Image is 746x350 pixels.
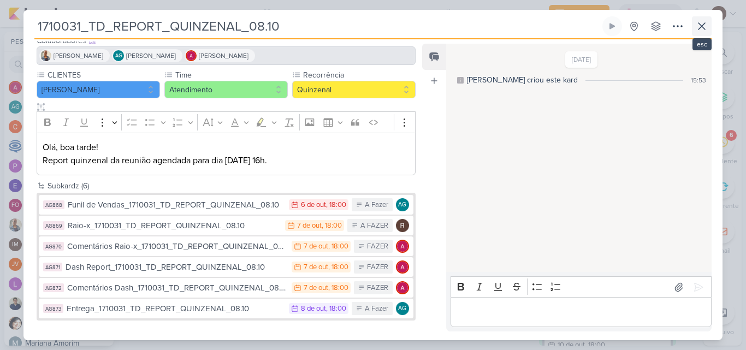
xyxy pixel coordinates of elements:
img: Iara Santos [40,50,51,61]
button: AG869 Raio-x_1710031_TD_REPORT_QUINZENAL_08.10 7 de out , 18:00 A FAZER [39,216,413,235]
span: [PERSON_NAME] [126,51,176,61]
img: Alessandra Gomes [396,281,409,294]
div: , 18:00 [328,264,348,271]
div: Aline Gimenez Graciano [113,50,124,61]
input: Kard Sem Título [34,16,600,36]
div: Funil de Vendas_1710031_TD_REPORT_QUINZENAL_08.10 [68,199,283,211]
div: FAZER [367,283,388,294]
button: Quinzenal [292,81,416,98]
div: AG869 [43,221,64,230]
div: , 18:00 [326,201,346,209]
div: AG870 [43,242,64,251]
button: Atendimento [164,81,288,98]
div: A Fazer [365,200,388,211]
p: Olá, boa tarde! Report quinzenal da reunião agendada para dia [DATE] 16h. [43,141,410,167]
label: CLIENTES [46,69,160,81]
div: Aline Gimenez Graciano [396,198,409,211]
div: esc [692,38,712,50]
div: Aline Gimenez Graciano [396,302,409,315]
img: Alessandra Gomes [186,50,197,61]
label: Time [174,69,288,81]
span: [PERSON_NAME] [199,51,248,61]
div: 7 de out [304,284,328,292]
div: Comentários Raio-x_1710031_TD_REPORT_QUINZENAL_08.10 [67,240,286,253]
div: 7 de out [297,222,322,229]
button: AG870 Comentários Raio-x_1710031_TD_REPORT_QUINZENAL_08.10 7 de out , 18:00 FAZER [39,236,413,256]
button: AG872 Comentários Dash_1710031_TD_REPORT_QUINZENAL_08.10 7 de out , 18:00 FAZER [39,278,413,298]
div: , 18:00 [328,284,348,292]
p: AG [398,202,406,208]
div: Editor toolbar [37,111,416,133]
div: Dash Report_1710031_TD_REPORT_QUINZENAL_08.10 [66,261,286,274]
div: AG872 [43,283,64,292]
div: FAZER [367,262,388,273]
img: Alessandra Gomes [396,240,409,253]
div: , 18:00 [326,305,346,312]
div: Subkardz (6) [48,180,416,192]
div: Raio-x_1710031_TD_REPORT_QUINZENAL_08.10 [68,220,280,232]
button: [PERSON_NAME] [37,81,160,98]
div: , 18:00 [328,243,348,250]
div: 8 de out [301,305,326,312]
div: Comentários Dash_1710031_TD_REPORT_QUINZENAL_08.10 [67,282,286,294]
div: , 18:00 [322,222,342,229]
div: Editor editing area: main [451,297,712,327]
img: Alessandra Gomes [396,260,409,274]
button: AG873 Entrega_1710031_TD_REPORT_QUINZENAL_08.10 8 de out , 18:00 A Fazer AG [39,299,413,318]
p: AG [115,54,122,59]
div: 7 de out [304,243,328,250]
div: A Fazer [365,304,388,315]
div: AG873 [43,304,63,313]
button: AG868 Funil de Vendas_1710031_TD_REPORT_QUINZENAL_08.10 6 de out , 18:00 A Fazer AG [39,195,413,215]
div: Este log é visível à todos no kard [457,77,464,84]
div: 6 de out [301,201,326,209]
p: AG [398,306,406,312]
button: AG871 Dash Report_1710031_TD_REPORT_QUINZENAL_08.10 7 de out , 18:00 FAZER [39,257,413,277]
div: FAZER [367,241,388,252]
div: Aline criou este kard [467,74,578,86]
img: Rafael Dornelles [396,219,409,232]
div: Editor toolbar [451,276,712,298]
div: AG868 [43,200,64,209]
div: Entrega_1710031_TD_REPORT_QUINZENAL_08.10 [67,302,283,315]
div: 7 de out [304,264,328,271]
span: [PERSON_NAME] [54,51,103,61]
div: Editor editing area: main [37,133,416,176]
div: A FAZER [360,221,388,232]
div: Ligar relógio [608,22,617,31]
div: AG871 [43,263,62,271]
div: 15:53 [691,75,706,85]
label: Recorrência [302,69,416,81]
